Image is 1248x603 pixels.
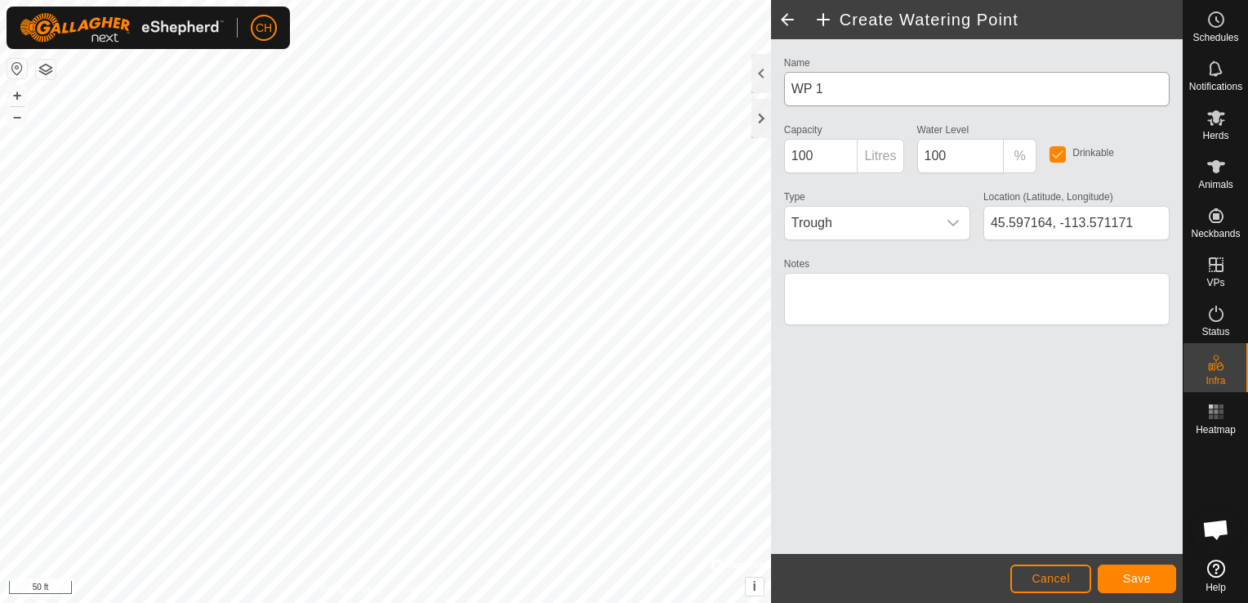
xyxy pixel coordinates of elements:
[1032,572,1070,585] span: Cancel
[917,139,1005,173] input: 0
[1098,565,1176,593] button: Save
[7,86,27,105] button: +
[937,207,969,239] div: dropdown trigger
[1206,583,1226,592] span: Help
[1198,180,1233,190] span: Animals
[256,20,272,37] span: CH
[1183,553,1248,599] a: Help
[784,190,805,204] label: Type
[20,13,224,42] img: Gallagher Logo
[813,10,1183,29] h2: Create Watering Point
[1192,33,1238,42] span: Schedules
[1191,229,1240,239] span: Neckbands
[858,139,903,173] p-inputgroup-addon: Litres
[402,582,450,596] a: Contact Us
[784,257,809,271] label: Notes
[1189,82,1242,92] span: Notifications
[36,60,56,79] button: Map Layers
[784,123,822,137] label: Capacity
[983,190,1113,204] label: Location (Latitude, Longitude)
[321,582,382,596] a: Privacy Policy
[1202,131,1228,141] span: Herds
[753,579,756,593] span: i
[1123,572,1151,585] span: Save
[917,123,969,137] label: Water Level
[1192,505,1241,554] a: Open chat
[746,578,764,596] button: i
[1004,139,1036,173] p-inputgroup-addon: %
[1196,425,1236,435] span: Heatmap
[7,107,27,127] button: –
[1010,565,1091,593] button: Cancel
[784,56,810,70] label: Name
[7,59,27,78] button: Reset Map
[785,207,937,239] span: Trough
[1206,376,1225,386] span: Infra
[1206,278,1224,288] span: VPs
[1201,327,1229,337] span: Status
[1072,148,1114,158] label: Drinkable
